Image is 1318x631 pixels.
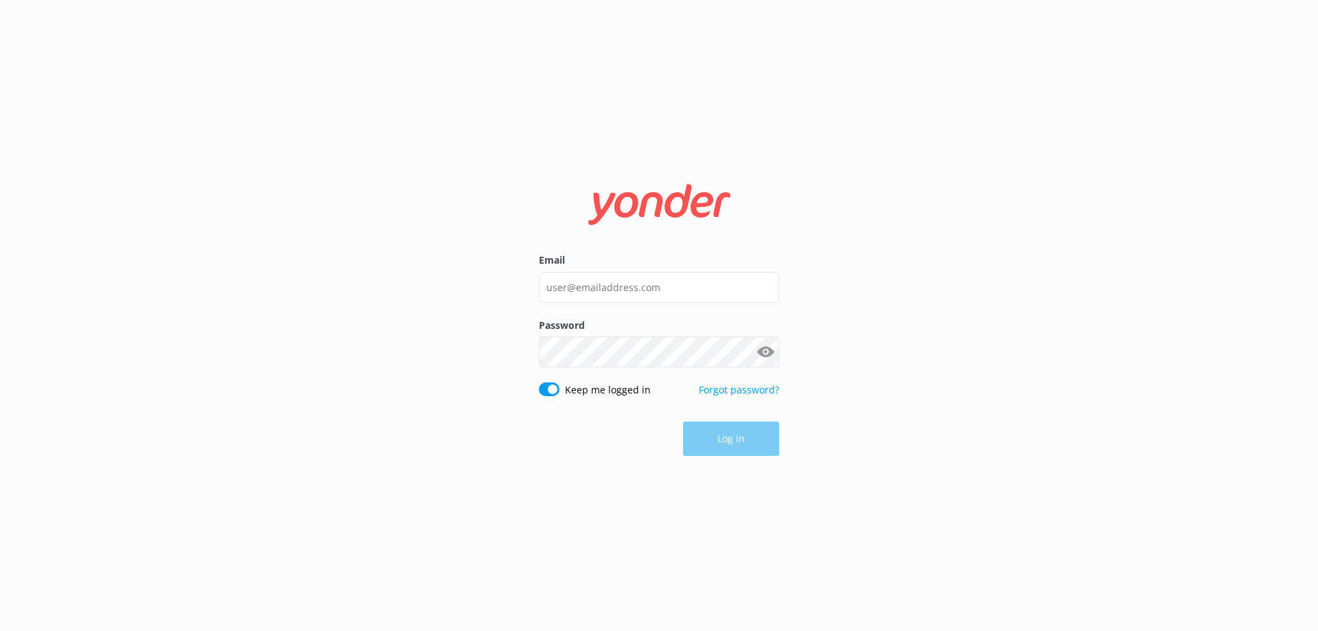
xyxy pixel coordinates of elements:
input: user@emailaddress.com [539,272,779,303]
label: Password [539,318,779,333]
label: Email [539,253,779,268]
label: Keep me logged in [565,382,651,398]
button: Show password [752,339,779,366]
a: Forgot password? [699,383,779,396]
